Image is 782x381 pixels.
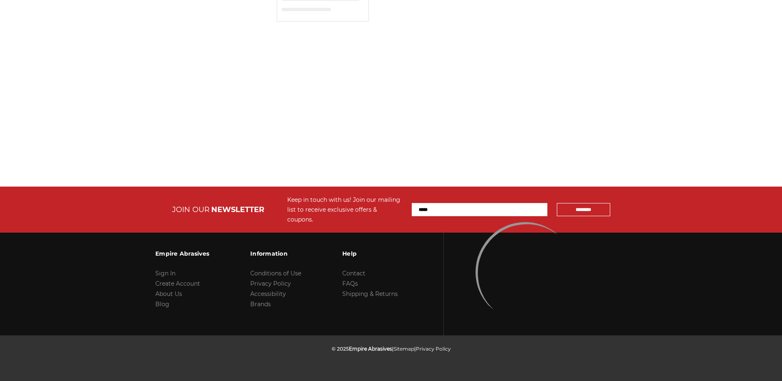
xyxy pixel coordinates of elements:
[416,346,451,352] a: Privacy Policy
[342,245,398,262] h3: Help
[172,205,210,214] span: JOIN OUR
[342,290,398,298] a: Shipping & Returns
[394,346,414,352] a: Sitemap
[332,344,451,354] p: © 2025 | |
[250,270,301,277] a: Conditions of Use
[155,300,169,308] a: Blog
[155,245,209,262] h3: Empire Abrasives
[342,280,358,287] a: FAQs
[155,270,175,277] a: Sign In
[464,211,588,334] img: Empire Abrasives Logo Image
[155,290,182,298] a: About Us
[250,290,286,298] a: Accessibility
[211,205,264,214] span: NEWSLETTER
[250,280,291,287] a: Privacy Policy
[155,280,200,287] a: Create Account
[349,346,392,352] span: Empire Abrasives
[287,195,404,224] div: Keep in touch with us! Join our mailing list to receive exclusive offers & coupons.
[250,245,301,262] h3: Information
[250,300,271,308] a: Brands
[342,270,365,277] a: Contact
